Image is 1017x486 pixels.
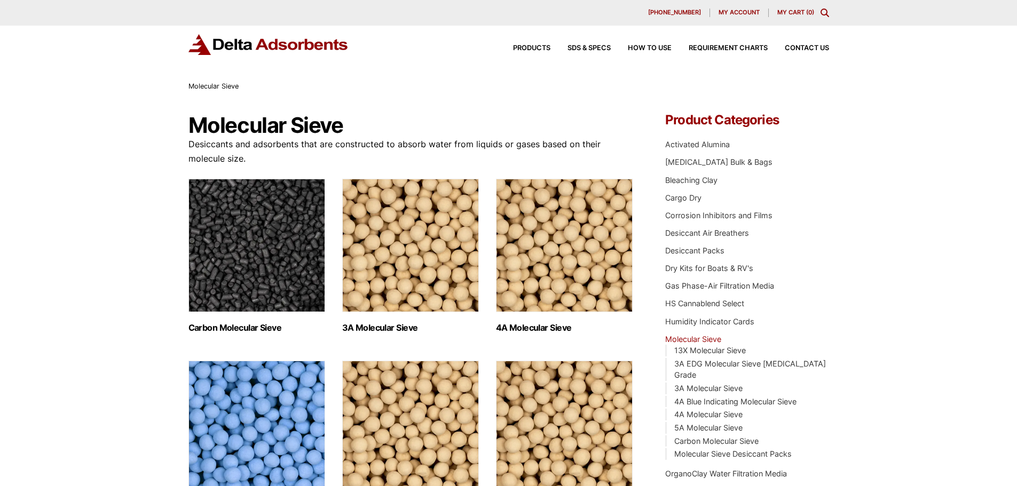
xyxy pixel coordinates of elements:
[188,179,325,333] a: Visit product category Carbon Molecular Sieve
[342,323,479,333] h2: 3A Molecular Sieve
[777,9,814,16] a: My Cart (0)
[648,10,701,15] span: [PHONE_NUMBER]
[785,45,829,52] span: Contact Us
[808,9,812,16] span: 0
[665,246,724,255] a: Desiccant Packs
[188,114,634,137] h1: Molecular Sieve
[342,179,479,333] a: Visit product category 3A Molecular Sieve
[665,176,718,185] a: Bleaching Clay
[665,334,721,344] a: Molecular Sieve
[821,9,829,17] div: Toggle Modal Content
[665,299,744,308] a: HS Cannablend Select
[665,193,701,202] a: Cargo Dry
[496,179,633,312] img: 4A Molecular Sieve
[674,359,826,380] a: 3A EDG Molecular Sieve [MEDICAL_DATA] Grade
[496,179,633,333] a: Visit product category 4A Molecular Sieve
[674,423,743,432] a: 5A Molecular Sieve
[674,397,797,406] a: 4A Blue Indicating Molecular Sieve
[665,228,749,237] a: Desiccant Air Breathers
[342,179,479,312] img: 3A Molecular Sieve
[768,45,829,52] a: Contact Us
[567,45,611,52] span: SDS & SPECS
[674,449,792,458] a: Molecular Sieve Desiccant Packs
[665,211,772,220] a: Corrosion Inhibitors and Films
[674,436,759,445] a: Carbon Molecular Sieve
[496,45,550,52] a: Products
[188,179,325,312] img: Carbon Molecular Sieve
[513,45,550,52] span: Products
[665,317,754,326] a: Humidity Indicator Cards
[665,140,730,149] a: Activated Alumina
[188,137,634,166] p: Desiccants and adsorbents that are constructed to absorb water from liquids or gases based on the...
[665,157,772,166] a: [MEDICAL_DATA] Bulk & Bags
[640,9,710,17] a: [PHONE_NUMBER]
[665,114,829,126] h4: Product Categories
[710,9,769,17] a: My account
[674,384,743,393] a: 3A Molecular Sieve
[665,281,774,290] a: Gas Phase-Air Filtration Media
[674,346,746,355] a: 13X Molecular Sieve
[689,45,768,52] span: Requirement Charts
[665,264,753,273] a: Dry Kits for Boats & RV's
[611,45,672,52] a: How to Use
[188,34,349,55] img: Delta Adsorbents
[496,323,633,333] h2: 4A Molecular Sieve
[665,469,787,478] a: OrganoClay Water Filtration Media
[674,410,743,419] a: 4A Molecular Sieve
[672,45,768,52] a: Requirement Charts
[188,323,325,333] h2: Carbon Molecular Sieve
[550,45,611,52] a: SDS & SPECS
[188,82,239,90] span: Molecular Sieve
[719,10,760,15] span: My account
[628,45,672,52] span: How to Use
